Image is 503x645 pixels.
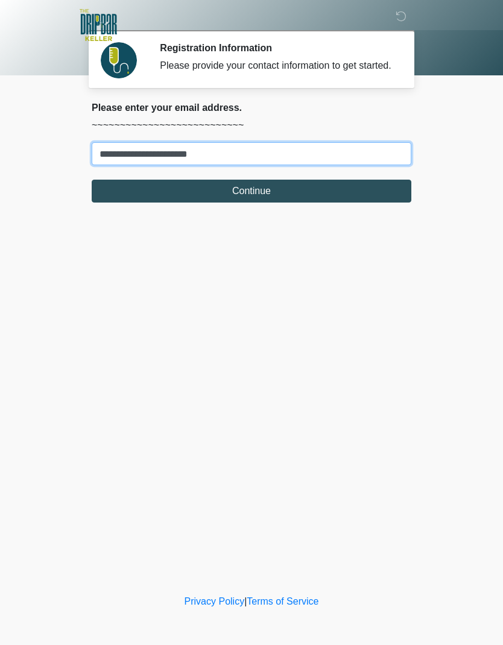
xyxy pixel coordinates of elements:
div: Please provide your contact information to get started. [160,58,393,73]
h2: Please enter your email address. [92,102,411,113]
a: Privacy Policy [185,596,245,606]
a: Terms of Service [247,596,318,606]
button: Continue [92,180,411,203]
p: ~~~~~~~~~~~~~~~~~~~~~~~~~~~ [92,118,411,133]
a: | [244,596,247,606]
img: The DRIPBaR - Keller Logo [80,9,117,41]
img: Agent Avatar [101,42,137,78]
